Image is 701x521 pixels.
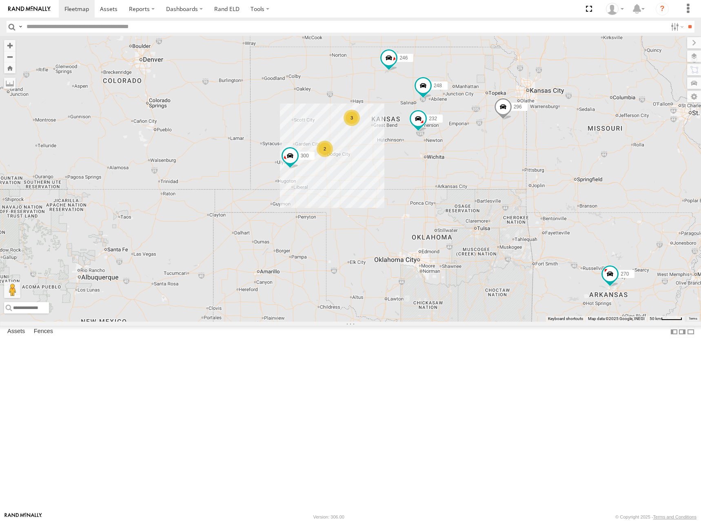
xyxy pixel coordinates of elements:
[653,514,697,519] a: Terms and Conditions
[17,21,24,33] label: Search Query
[434,82,442,88] span: 248
[3,326,29,338] label: Assets
[4,77,16,89] label: Measure
[621,271,629,277] span: 270
[548,316,583,322] button: Keyboard shortcuts
[399,55,408,60] span: 246
[30,326,57,338] label: Fences
[4,51,16,62] button: Zoom out
[4,40,16,51] button: Zoom in
[588,316,645,321] span: Map data ©2025 Google, INEGI
[668,21,685,33] label: Search Filter Options
[8,6,51,12] img: rand-logo.svg
[4,513,42,521] a: Visit our Website
[670,326,678,338] label: Dock Summary Table to the Left
[687,91,701,102] label: Map Settings
[678,326,686,338] label: Dock Summary Table to the Right
[650,316,661,321] span: 50 km
[301,152,309,158] span: 300
[344,110,360,126] div: 3
[687,326,695,338] label: Hide Summary Table
[4,62,16,73] button: Zoom Home
[689,317,697,320] a: Terms (opens in new tab)
[514,104,522,110] span: 296
[615,514,697,519] div: © Copyright 2025 -
[4,282,20,298] button: Drag Pegman onto the map to open Street View
[603,3,627,15] div: Shane Miller
[429,115,437,121] span: 232
[647,316,685,322] button: Map Scale: 50 km per 48 pixels
[317,141,333,157] div: 2
[313,514,344,519] div: Version: 306.00
[656,2,669,15] i: ?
